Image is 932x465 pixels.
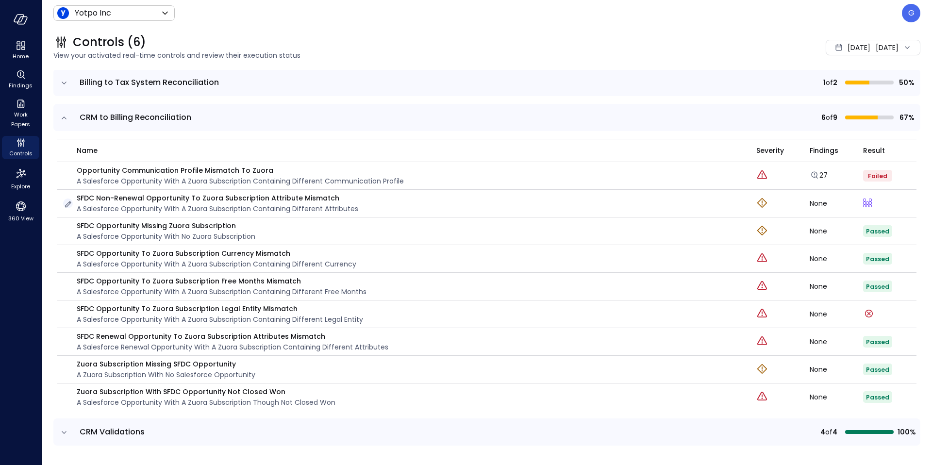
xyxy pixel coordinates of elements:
[73,34,146,50] span: Controls (6)
[866,365,889,374] span: Passed
[77,176,404,186] p: A Salesforce Opportunity with a Zuora Subscription containing different communication profile
[810,311,863,317] div: None
[80,112,191,123] span: CRM to Billing Reconciliation
[756,308,768,320] div: Critical
[810,173,828,183] a: Explore findings
[810,366,863,373] div: None
[908,7,915,19] p: G
[863,199,872,207] div: Sliding puzzle loader
[810,394,863,400] div: None
[821,112,826,123] span: 6
[77,193,358,203] p: SFDC Non-Renewal Opportunity to Zuora Subscription Attribute Mismatch
[13,51,29,61] span: Home
[756,391,768,403] div: Critical
[826,112,833,123] span: of
[756,225,768,237] div: Warning
[898,427,915,437] span: 100%
[57,7,69,19] img: Icon
[77,342,388,352] p: A Salesforce renewal Opportunity with a Zuora Subscription containing different attributes
[77,386,335,397] p: Zuora Subscription with SFDC Opportunity Not Closed Won
[59,78,69,88] button: expand row
[810,283,863,290] div: None
[866,282,889,291] span: Passed
[77,231,255,242] p: A Salesforce Opportunity with no Zuora Subscription
[866,227,889,235] span: Passed
[810,255,863,262] div: None
[756,280,768,293] div: Critical
[11,182,30,191] span: Explore
[77,165,404,176] p: Opportunity Communication Profile Mismatch to Zuora
[863,308,875,319] div: Control run failed on: Aug 3, 2025 Error message: Could not find join condition between sf_opport...
[863,199,872,207] div: Control runs from Sep 2, 2025
[8,214,33,223] span: 360 View
[77,220,255,231] p: SFDC Opportunity Missing Zuora Subscription
[902,4,920,22] div: Guy Zilberberg
[810,200,863,207] div: None
[6,110,35,129] span: Work Papers
[77,145,98,156] span: name
[77,276,366,286] p: SFDC Opportunity to Zuora Subscription Free Months Mismatch
[80,426,145,437] span: CRM Validations
[756,252,768,265] div: Critical
[825,427,832,437] span: of
[77,359,255,369] p: Zuora Subscription Missing SFDC Opportunity
[810,228,863,234] div: None
[2,39,39,62] div: Home
[2,165,39,192] div: Explore
[77,259,356,269] p: A Salesforce Opportunity with a Zuora Subscription containing different currency
[75,7,111,19] p: Yotpo Inc
[77,369,255,380] p: A Zuora Subscription with no Salesforce Opportunity
[2,68,39,91] div: Findings
[2,198,39,224] div: 360 View
[77,314,363,325] p: A Salesforce Opportunity with a Zuora Subscription containing different legal entity
[810,338,863,345] div: None
[898,112,915,123] span: 67%
[866,393,889,401] span: Passed
[756,363,768,376] div: Warning
[866,255,889,263] span: Passed
[77,248,356,259] p: SFDC Opportunity to Zuora Subscription Currency Mismatch
[756,197,768,210] div: Warning
[53,50,652,61] span: View your activated real-time controls and review their execution status
[59,113,69,123] button: expand row
[2,97,39,130] div: Work Papers
[823,77,826,88] span: 1
[820,427,825,437] span: 4
[898,77,915,88] span: 50%
[756,145,784,156] span: Severity
[832,427,837,437] span: 4
[848,42,870,53] span: [DATE]
[9,149,33,158] span: Controls
[833,112,837,123] span: 9
[833,77,837,88] span: 2
[810,145,838,156] span: Findings
[756,169,768,182] div: Critical
[756,335,768,348] div: Critical
[810,170,828,180] a: 27
[2,136,39,159] div: Controls
[9,81,33,90] span: Findings
[59,428,69,437] button: expand row
[863,145,885,156] span: Result
[868,172,887,180] span: Failed
[77,286,366,297] p: A Salesforce Opportunity with a Zuora Subscription containing different free months
[826,77,833,88] span: of
[866,338,889,346] span: Passed
[80,77,219,88] span: Billing to Tax System Reconciliation
[77,331,388,342] p: SFDC Renewal Opportunity to Zuora Subscription Attributes Mismatch
[77,303,363,314] p: SFDC Opportunity to Zuora Subscription Legal Entity Mismatch
[77,397,335,408] p: A Salesforce Opportunity with a Zuora Subscription though not Closed Won
[77,203,358,214] p: A Salesforce Opportunity with a Zuora Subscription containing different attributes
